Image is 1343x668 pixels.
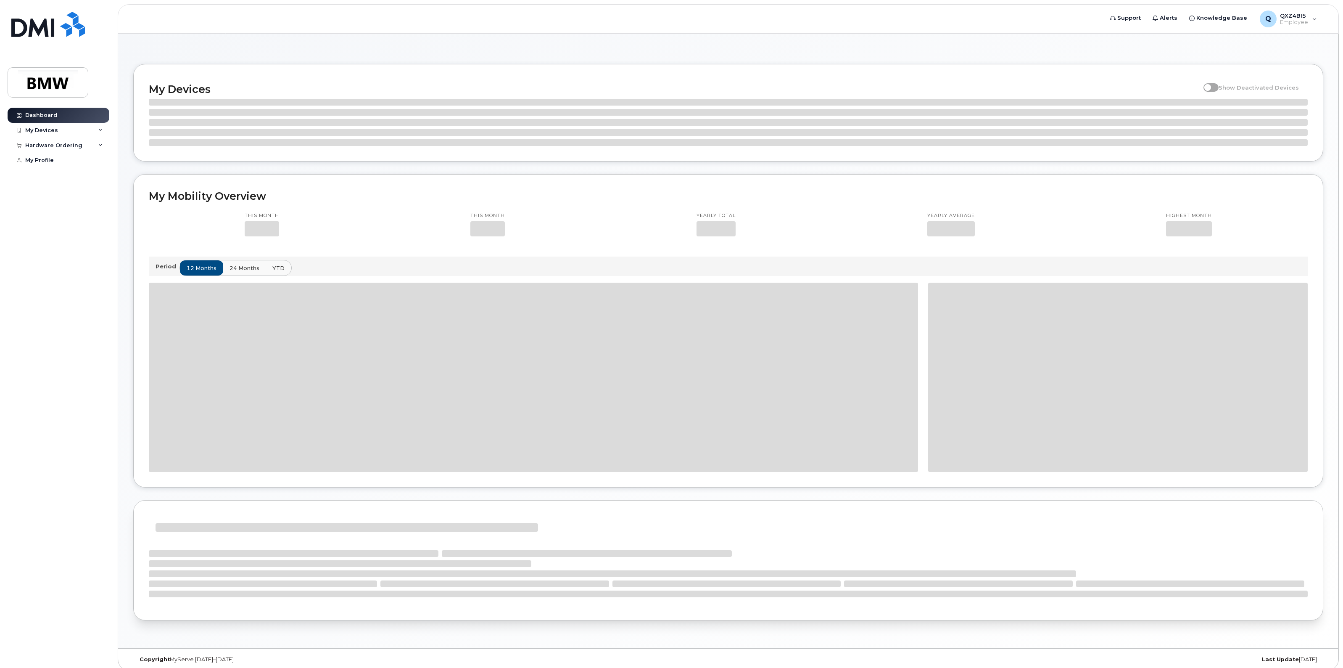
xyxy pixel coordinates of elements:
div: MyServe [DATE]–[DATE] [133,656,530,663]
p: Highest month [1166,212,1212,219]
span: YTD [272,264,285,272]
span: Show Deactivated Devices [1219,84,1299,91]
h2: My Devices [149,83,1199,95]
strong: Last Update [1262,656,1299,663]
span: 24 months [230,264,259,272]
p: Yearly average [927,212,975,219]
p: This month [470,212,505,219]
input: Show Deactivated Devices [1203,80,1210,86]
p: This month [245,212,279,219]
p: Period [156,262,179,270]
h2: My Mobility Overview [149,190,1308,202]
strong: Copyright [140,656,170,663]
div: [DATE] [926,656,1323,663]
p: Yearly total [697,212,736,219]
